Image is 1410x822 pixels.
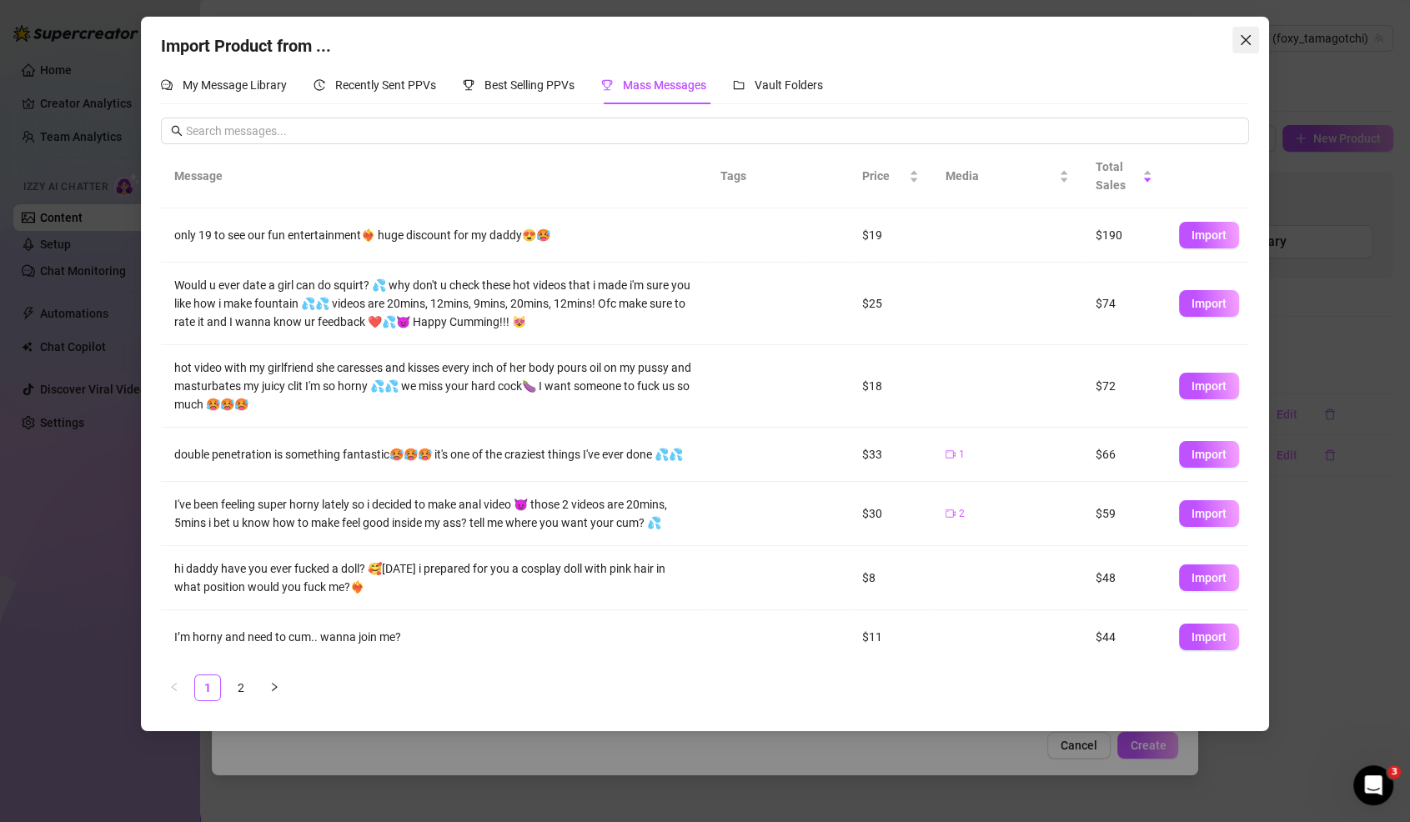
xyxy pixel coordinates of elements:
span: Import [1192,507,1227,520]
span: 3 [1387,765,1401,779]
td: $72 [1082,345,1166,428]
span: trophy [463,79,474,91]
td: $11 [849,610,932,664]
span: Close [1232,33,1259,47]
th: Message [161,144,707,208]
span: Recently Sent PPVs [335,78,436,92]
li: 2 [228,674,254,701]
td: $74 [1082,263,1166,345]
li: 1 [194,674,221,701]
button: Import [1179,441,1239,468]
td: $44 [1082,610,1166,664]
span: My Message Library [183,78,287,92]
li: Next Page [261,674,288,701]
span: Import Product from ... [161,36,331,56]
button: left [161,674,188,701]
th: Price [849,144,932,208]
a: 1 [195,675,220,700]
span: folder [733,79,745,91]
span: Import [1192,630,1227,644]
span: Vault Folders [755,78,823,92]
li: Previous Page [161,674,188,701]
div: hi daddy have you ever fucked a doll? 🥰[DATE] i prepared for you a cosplay doll with pink hair in... [174,559,694,596]
th: Total Sales [1082,144,1166,208]
th: Tags [707,144,807,208]
div: double penetration is something fantastic🥵🥵🥵 it's one of the craziest things I've ever done 💦💦 [174,445,694,464]
span: Import [1192,379,1227,393]
td: $66 [1082,428,1166,482]
span: Price [862,167,906,185]
div: I’m horny and need to cum.. wanna join me? [174,628,694,646]
button: Import [1179,500,1239,527]
span: Import [1192,228,1227,242]
td: $48 [1082,546,1166,610]
span: Import [1192,571,1227,584]
div: Would u ever date a girl can do squirt? 💦 why don't u check these hot videos that i made i'm sure... [174,276,694,331]
span: video-camera [946,509,956,519]
div: only 19 to see our fun entertainment❤️‍🔥 huge discount for my daddy😍🥵 [174,226,694,244]
span: search [171,125,183,137]
th: Media [932,144,1082,208]
td: $19 [849,208,932,263]
span: Import [1192,297,1227,310]
input: Search messages... [186,122,1239,140]
td: $33 [849,428,932,482]
button: Import [1179,290,1239,317]
span: trophy [601,79,613,91]
a: 2 [228,675,253,700]
span: Import [1192,448,1227,461]
div: I've been feeling super horny lately so i decided to make anal video 😈 those 2 videos are 20mins,... [174,495,694,532]
td: $18 [849,345,932,428]
td: $59 [1082,482,1166,546]
td: $30 [849,482,932,546]
span: close [1239,33,1252,47]
button: Import [1179,564,1239,591]
button: Import [1179,373,1239,399]
button: Close [1232,27,1259,53]
td: $25 [849,263,932,345]
span: left [169,682,179,692]
iframe: Intercom live chat [1353,765,1393,805]
span: 1 [959,447,965,463]
span: Mass Messages [623,78,706,92]
button: Import [1179,222,1239,248]
span: Media [946,167,1056,185]
td: $8 [849,546,932,610]
td: $190 [1082,208,1166,263]
span: Best Selling PPVs [484,78,575,92]
button: right [261,674,288,701]
button: Import [1179,624,1239,650]
span: video-camera [946,449,956,459]
span: comment [161,79,173,91]
span: history [314,79,325,91]
span: Total Sales [1096,158,1139,194]
span: 2 [959,506,965,522]
div: hot video with my girlfriend she caresses and kisses every inch of her body pours oil on my pussy... [174,358,694,414]
span: right [269,682,279,692]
